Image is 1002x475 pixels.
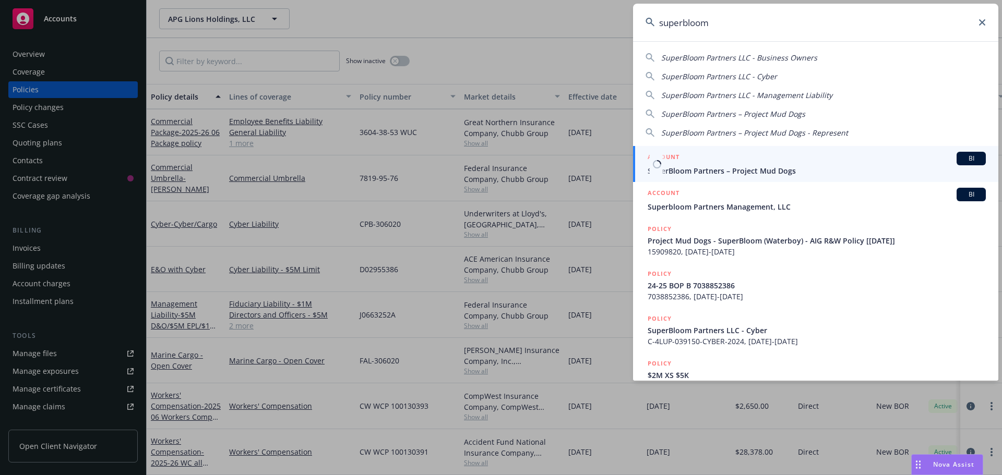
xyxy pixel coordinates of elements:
span: SuperBloom Partners – Project Mud Dogs [648,165,986,176]
span: SuperBloom Partners LLC - Management Liability [661,90,832,100]
span: SuperBloom Partners – Project Mud Dogs [661,109,805,119]
a: ACCOUNTBISuperBloom Partners – Project Mud Dogs [633,146,998,182]
span: Project Mud Dogs - SuperBloom (Waterboy) - AIG R&W Policy [[DATE]] [648,235,986,246]
span: BI [961,154,982,163]
a: POLICYSuperBloom Partners LLC - CyberC-4LUP-039150-CYBER-2024, [DATE]-[DATE] [633,308,998,352]
span: SuperBloom Partners LLC - Cyber [661,71,777,81]
span: Nova Assist [933,460,974,469]
span: $2M XS $5K [648,370,986,381]
span: Superbloom Partners Management, LLC [648,201,986,212]
h5: POLICY [648,224,672,234]
span: 15909820, [DATE]-[DATE] [648,246,986,257]
span: SuperBloom Partners LLC - Cyber [648,325,986,336]
a: POLICYProject Mud Dogs - SuperBloom (Waterboy) - AIG R&W Policy [[DATE]]15909820, [DATE]-[DATE] [633,218,998,263]
h5: POLICY [648,269,672,279]
input: Search... [633,4,998,41]
h5: POLICY [648,358,672,369]
span: SuperBloom Partners LLC - Business Owners [661,53,817,63]
a: POLICY24-25 BOP B 70388523867038852386, [DATE]-[DATE] [633,263,998,308]
span: SuperBloom Partners – Project Mud Dogs - Represent [661,128,848,138]
div: Drag to move [912,455,925,474]
span: 7038852386, [DATE]-[DATE] [648,291,986,302]
a: POLICY$2M XS $5K [633,352,998,397]
h5: POLICY [648,313,672,324]
h5: ACCOUNT [648,188,679,200]
span: BI [961,190,982,199]
h5: ACCOUNT [648,152,679,164]
a: ACCOUNTBISuperbloom Partners Management, LLC [633,182,998,218]
span: C-4LUP-039150-CYBER-2024, [DATE]-[DATE] [648,336,986,347]
span: 24-25 BOP B 7038852386 [648,280,986,291]
button: Nova Assist [911,454,983,475]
